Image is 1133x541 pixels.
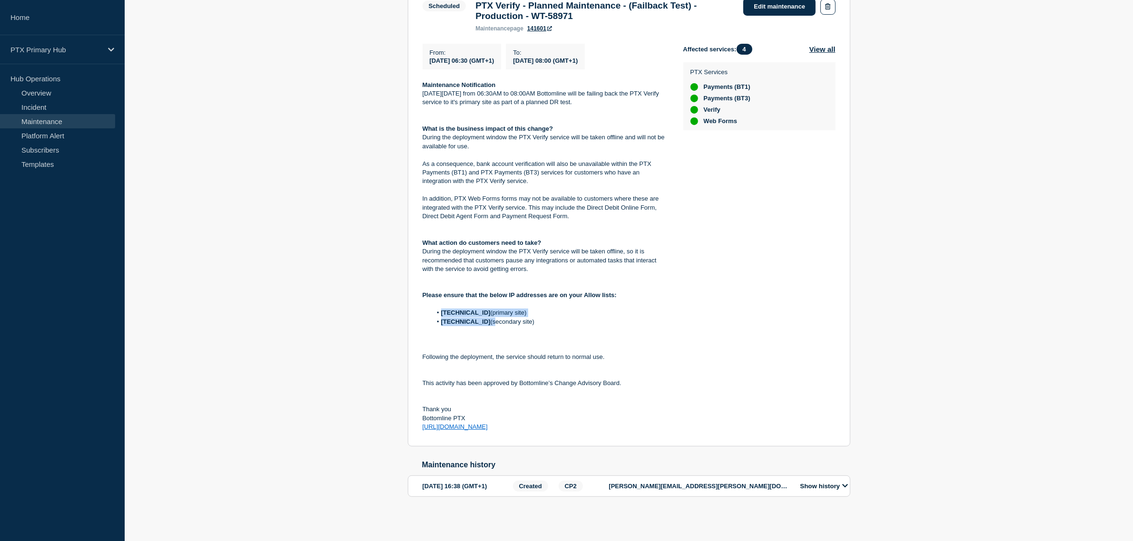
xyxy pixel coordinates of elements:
div: up [690,83,698,91]
p: From : [430,49,494,56]
span: CP2 [559,481,583,492]
strong: [TECHNICAL_ID] [441,309,491,316]
span: maintenance [475,25,510,32]
p: Following the deployment, the service should return to normal use. [423,353,668,361]
p: Thank you [423,405,668,414]
li: (secondary site) [432,318,668,326]
a: [URL][DOMAIN_NAME] [423,423,488,430]
button: Show history [798,482,851,490]
span: Affected services: [683,44,757,55]
div: [DATE] 16:38 (GMT+1) [423,481,510,492]
span: Web Forms [704,117,738,125]
p: To : [513,49,578,56]
span: Created [513,481,548,492]
strong: What is the business impact of this change? [423,125,553,132]
div: up [690,117,698,125]
p: page [475,25,523,32]
span: 4 [737,44,752,55]
h3: PTX Verify - Planned Maintenance - (Failback Test) - Production - WT-58971 [475,0,734,21]
p: [PERSON_NAME][EMAIL_ADDRESS][PERSON_NAME][DOMAIN_NAME] [609,483,790,490]
strong: Please ensure that the below IP addresses are on your Allow lists: [423,291,617,299]
p: [DATE][DATE] from 06:30AM to 08:00AM Bottomline will be failing back the PTX Verify service to it... [423,89,668,107]
span: Payments (BT1) [704,83,750,91]
div: up [690,95,698,102]
a: 141601 [527,25,552,32]
p: This activity has been approved by Bottomline’s Change Advisory Board. [423,379,668,387]
span: Payments (BT3) [704,95,750,102]
p: Bottomline PTX [423,414,668,423]
strong: What action do customers need to take? [423,239,542,246]
p: PTX Services [690,68,750,76]
button: View all [809,44,836,55]
p: During the deployment window the PTX Verify service will be taken offline and will not be availab... [423,133,668,151]
h2: Maintenance history [422,461,850,469]
span: Verify [704,106,720,114]
strong: Maintenance Notification [423,81,496,88]
span: [DATE] 08:00 (GMT+1) [513,57,578,64]
span: Scheduled [423,0,466,11]
div: up [690,106,698,114]
span: [DATE] 06:30 (GMT+1) [430,57,494,64]
p: During the deployment window the PTX Verify service will be taken offline, so it is recommended t... [423,247,668,273]
p: In addition, PTX Web Forms forms may not be available to customers where these are integrated wit... [423,194,668,221]
p: PTX Primary Hub [10,46,102,54]
li: (primary site) [432,309,668,317]
strong: [TECHNICAL_ID] [441,318,491,325]
p: As a consequence, bank account verification will also be unavailable within the PTX Payments (BT1... [423,160,668,186]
